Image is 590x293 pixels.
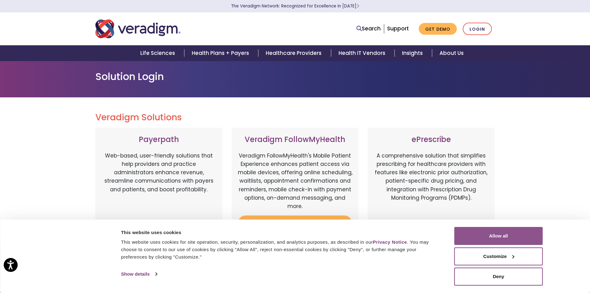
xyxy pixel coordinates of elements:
a: Health Plans + Payers [184,45,258,61]
a: About Us [432,45,471,61]
div: This website uses cookies [121,229,440,236]
a: Life Sciences [133,45,184,61]
p: Veradigm FollowMyHealth's Mobile Patient Experience enhances patient access via mobile devices, o... [238,152,352,211]
a: Login to Veradigm FollowMyHealth [238,215,352,236]
button: Allow all [454,227,543,245]
iframe: Drift Chat Widget [471,248,583,286]
p: A comprehensive solution that simplifies prescribing for healthcare providers with features like ... [374,152,488,217]
button: Deny [454,268,543,286]
a: Healthcare Providers [258,45,331,61]
a: Insights [395,45,432,61]
span: Learn More [356,3,359,9]
button: Customize [454,247,543,265]
h3: Veradigm FollowMyHealth [238,135,352,144]
p: Web-based, user-friendly solutions that help providers and practice administrators enhance revenu... [102,152,216,217]
a: Support [387,25,409,32]
h3: Payerpath [102,135,216,144]
a: Show details [121,269,157,279]
h2: Veradigm Solutions [95,112,495,123]
a: Health IT Vendors [331,45,395,61]
a: The Veradigm Network: Recognized for Excellence in [DATE]Learn More [231,3,359,9]
a: Login [463,23,492,35]
a: Privacy Notice [373,239,407,245]
div: This website uses cookies for site operation, security, personalization, and analytics purposes, ... [121,238,440,261]
img: Veradigm logo [95,19,181,39]
h1: Solution Login [95,71,495,82]
h3: ePrescribe [374,135,488,144]
a: Get Demo [419,23,457,35]
a: Search [356,24,381,33]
